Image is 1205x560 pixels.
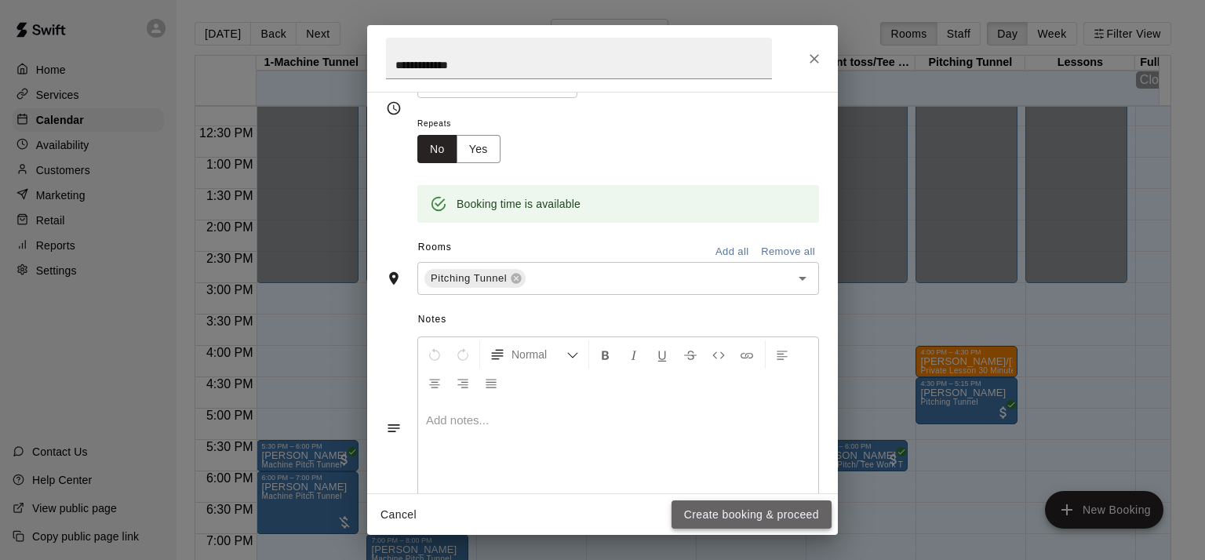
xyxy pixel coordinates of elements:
[421,340,448,369] button: Undo
[457,135,501,164] button: Yes
[424,271,513,286] span: Pitching Tunnel
[705,340,732,369] button: Insert Code
[424,269,526,288] div: Pitching Tunnel
[417,114,513,135] span: Repeats
[386,100,402,116] svg: Timing
[649,340,675,369] button: Format Underline
[621,340,647,369] button: Format Italics
[757,240,819,264] button: Remove all
[677,340,704,369] button: Format Strikethrough
[592,340,619,369] button: Format Bold
[511,347,566,362] span: Normal
[418,307,819,333] span: Notes
[450,340,476,369] button: Redo
[418,242,452,253] span: Rooms
[386,420,402,436] svg: Notes
[421,369,448,397] button: Center Align
[450,369,476,397] button: Right Align
[800,45,828,73] button: Close
[386,271,402,286] svg: Rooms
[792,267,814,289] button: Open
[734,340,760,369] button: Insert Link
[417,135,501,164] div: outlined button group
[373,500,424,529] button: Cancel
[417,135,457,164] button: No
[457,190,581,218] div: Booking time is available
[483,340,585,369] button: Formatting Options
[769,340,795,369] button: Left Align
[672,500,832,529] button: Create booking & proceed
[707,240,757,264] button: Add all
[478,369,504,397] button: Justify Align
